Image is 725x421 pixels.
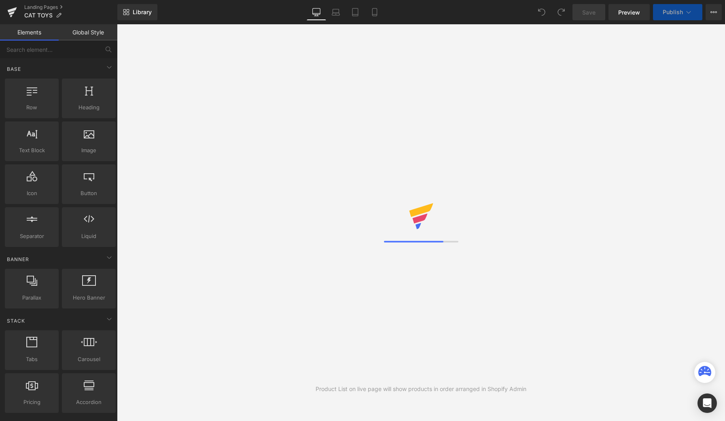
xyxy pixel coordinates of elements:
div: Product List on live page will show products in order arranged in Shopify Admin [316,385,526,393]
span: Base [6,65,22,73]
span: Publish [663,9,683,15]
span: CAT TOYS [24,12,53,19]
a: Tablet [346,4,365,20]
a: Landing Pages [24,4,117,11]
button: Redo [553,4,569,20]
span: Row [7,103,56,112]
button: Publish [653,4,702,20]
a: Laptop [326,4,346,20]
span: Preview [618,8,640,17]
button: More [706,4,722,20]
span: Accordion [64,398,113,406]
a: Preview [608,4,650,20]
span: Heading [64,103,113,112]
span: Liquid [64,232,113,240]
span: Icon [7,189,56,198]
span: Image [64,146,113,155]
div: Open Intercom Messenger [697,393,717,413]
span: Separator [7,232,56,240]
span: Button [64,189,113,198]
button: Undo [534,4,550,20]
span: Parallax [7,293,56,302]
a: Mobile [365,4,384,20]
span: Carousel [64,355,113,364]
span: Pricing [7,398,56,406]
a: Global Style [59,24,117,40]
span: Tabs [7,355,56,364]
span: Text Block [7,146,56,155]
span: Save [582,8,596,17]
span: Library [133,9,152,16]
span: Hero Banner [64,293,113,302]
span: Stack [6,317,26,325]
span: Banner [6,255,30,263]
a: New Library [117,4,157,20]
a: Desktop [307,4,326,20]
